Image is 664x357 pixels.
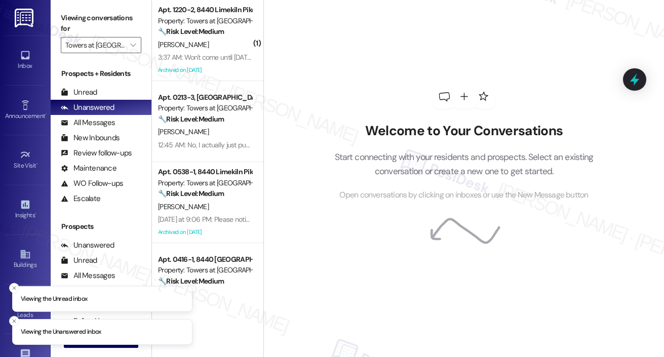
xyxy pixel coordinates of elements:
[61,148,132,158] div: Review follow-ups
[61,102,114,113] div: Unanswered
[158,254,252,265] div: Apt. 0416-1, 8440 [GEOGRAPHIC_DATA]
[157,64,253,76] div: Archived on [DATE]
[319,123,609,139] h2: Welcome to Your Conversations
[61,240,114,251] div: Unanswered
[5,146,46,174] a: Site Visit •
[158,167,252,177] div: Apt. 0538-1, 8440 Limekiln Pike
[158,27,224,36] strong: 🔧 Risk Level: Medium
[61,133,120,143] div: New Inbounds
[36,161,38,168] span: •
[61,163,116,174] div: Maintenance
[158,16,252,26] div: Property: Towers at [GEOGRAPHIC_DATA]
[61,117,115,128] div: All Messages
[158,114,224,124] strong: 🔧 Risk Level: Medium
[158,40,209,49] span: [PERSON_NAME]
[158,103,252,113] div: Property: Towers at [GEOGRAPHIC_DATA]
[5,246,46,273] a: Buildings
[61,87,97,98] div: Unread
[61,270,115,281] div: All Messages
[61,255,97,266] div: Unread
[35,210,36,217] span: •
[158,178,252,188] div: Property: Towers at [GEOGRAPHIC_DATA]
[158,265,252,275] div: Property: Towers at [GEOGRAPHIC_DATA]
[45,111,47,118] span: •
[158,215,315,224] div: [DATE] at 9:06 PM: Please notify me if they can paint .
[65,37,125,53] input: All communities
[319,150,609,179] p: Start connecting with your residents and prospects. Select an existing conversation or create a n...
[158,92,252,103] div: Apt. 0213-3, [GEOGRAPHIC_DATA]
[21,294,87,303] p: Viewing the Unread inbox
[158,5,252,15] div: Apt. 1220-2, 8440 Limekiln Pike
[130,41,136,49] i: 
[158,276,224,286] strong: 🔧 Risk Level: Medium
[61,178,123,189] div: WO Follow-ups
[158,127,209,136] span: [PERSON_NAME]
[158,202,209,211] span: [PERSON_NAME]
[158,189,224,198] strong: 🔧 Risk Level: Medium
[61,193,100,204] div: Escalate
[51,68,151,79] div: Prospects + Residents
[15,9,35,27] img: ResiDesk Logo
[61,10,141,37] label: Viewing conversations for
[21,328,101,337] p: Viewing the Unanswered inbox
[5,196,46,223] a: Insights •
[158,53,273,62] div: 3:37 AM: Won't come until [DATE] [DATE]
[158,140,376,149] div: 12:45 AM: No, I actually just put in another [DATE]. The issue wasn't resolved
[5,47,46,74] a: Inbox
[157,226,253,239] div: Archived on [DATE]
[9,316,19,326] button: Close toast
[9,283,19,293] button: Close toast
[5,296,46,323] a: Leads
[339,189,588,202] span: Open conversations by clicking on inboxes or use the New Message button
[51,221,151,232] div: Prospects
